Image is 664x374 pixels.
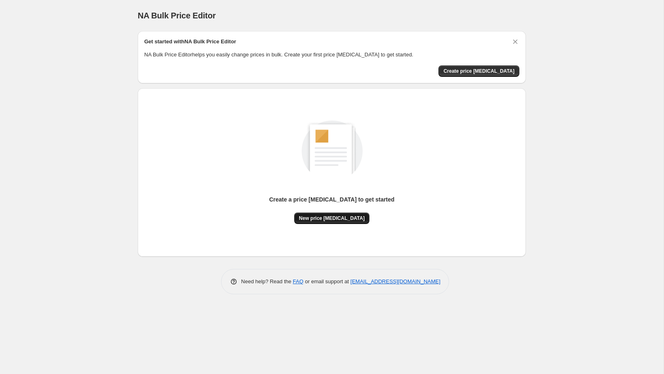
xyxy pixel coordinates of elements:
span: Need help? Read the [241,278,293,284]
button: New price [MEDICAL_DATA] [294,213,370,224]
span: NA Bulk Price Editor [138,11,216,20]
p: NA Bulk Price Editor helps you easily change prices in bulk. Create your first price [MEDICAL_DAT... [144,51,519,59]
button: Dismiss card [511,38,519,46]
span: New price [MEDICAL_DATA] [299,215,365,222]
span: or email support at [304,278,351,284]
button: Create price change job [438,65,519,77]
h2: Get started with NA Bulk Price Editor [144,38,236,46]
a: FAQ [293,278,304,284]
span: Create price [MEDICAL_DATA] [443,68,514,74]
a: [EMAIL_ADDRESS][DOMAIN_NAME] [351,278,440,284]
p: Create a price [MEDICAL_DATA] to get started [269,195,395,204]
